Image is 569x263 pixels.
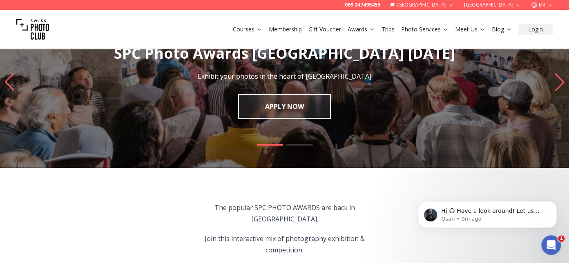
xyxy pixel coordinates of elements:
[191,202,378,225] p: The popular SPC PHOTO AWARDS are back in [GEOGRAPHIC_DATA].
[305,24,344,35] button: Gift Voucher
[492,25,512,33] a: Blog
[401,25,449,33] a: Photo Services
[378,24,398,35] button: Trips
[406,184,569,241] iframe: Intercom notifications message
[382,25,395,33] a: Trips
[233,25,262,33] a: Courses
[16,13,49,46] img: Swiss photo club
[269,25,302,33] a: Membership
[238,94,331,119] a: APPLY NOW
[345,2,380,8] a: 069 247495455
[266,24,305,35] button: Membership
[230,24,266,35] button: Courses
[308,25,341,33] a: Gift Voucher
[518,24,553,35] button: Login
[489,24,515,35] button: Blog
[558,235,565,242] span: 1
[191,233,378,256] p: Join this interactive mix of photography exhibition & competition.
[344,24,378,35] button: Awards
[541,235,561,255] iframe: Intercom live chat
[455,25,485,33] a: Meet Us
[452,24,489,35] button: Meet Us
[198,71,371,81] p: Exhibit your photos in the heart of [GEOGRAPHIC_DATA]
[398,24,452,35] button: Photo Services
[348,25,375,33] a: Awards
